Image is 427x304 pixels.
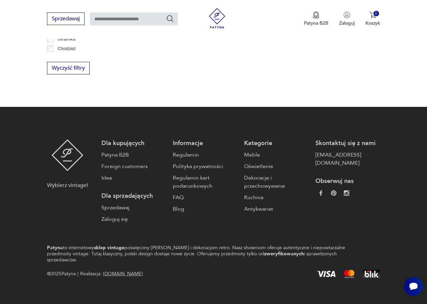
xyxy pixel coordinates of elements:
img: Ikona koszyka [370,11,376,18]
a: Patyna B2B [101,151,166,159]
p: Obserwuj nas [315,177,380,185]
a: Zaloguj się [101,215,166,223]
p: Skontaktuj się z nami [315,139,380,147]
img: Ikona medalu [313,11,319,19]
a: Meble [244,151,309,159]
a: Blog [173,205,237,213]
strong: zweryfikowanych [264,251,304,257]
a: Dekoracje i przechowywanie [244,174,309,190]
div: 0 [374,11,379,17]
img: Patyna - sklep z meblami i dekoracjami vintage [207,8,227,28]
a: Oświetlenie [244,162,309,170]
a: Polityka prywatności [173,162,237,170]
a: Foreign customers [101,162,166,170]
p: Dla sprzedających [101,192,166,200]
div: | [77,270,78,278]
a: Regulamin [173,151,237,159]
strong: sklep vintage [94,244,124,251]
a: Sprzedawaj [47,17,85,22]
img: da9060093f698e4c3cedc1453eec5031.webp [318,190,324,196]
span: Realizacja: [80,270,143,278]
iframe: Smartsupp widget button [404,277,423,296]
img: c2fd9cf7f39615d9d6839a72ae8e59e5.webp [344,190,349,196]
button: Wyczyść filtry [47,62,90,74]
p: Wybierz vintage! [47,181,88,189]
img: 37d27d81a828e637adc9f9cb2e3d3a8a.webp [331,190,336,196]
a: Regulamin kart podarunkowych [173,174,237,190]
button: 0Koszyk [365,11,380,26]
img: BLIK [363,270,380,278]
a: Kuchnia [244,193,309,202]
p: Informacje [173,139,237,147]
a: Idea [101,174,166,182]
a: Sprzedawaj [101,204,166,212]
button: Sprzedawaj [47,13,85,25]
img: Patyna - sklep z meblami i dekoracjami vintage [51,139,84,171]
a: FAQ [173,193,237,202]
strong: Patyna [47,244,63,251]
a: Antykwariat [244,205,309,213]
p: Dla kupujących [101,139,166,147]
a: [DOMAIN_NAME] [103,271,143,277]
p: ceramika [57,36,75,43]
p: to internetowy poświęcony [PERSON_NAME] i dekoracjom retro. Nasz showroom oferuje autentyczne i n... [47,245,356,263]
p: Ćmielów [57,54,74,62]
p: Koszyk [365,20,380,26]
span: @ 2025 Patyna [47,270,76,278]
a: Ikona medaluPatyna B2B [304,11,328,26]
img: Visa [317,271,336,277]
p: Patyna B2B [304,20,328,26]
p: Chodzież [57,45,76,52]
img: Ikonka użytkownika [343,11,350,18]
p: Kategorie [244,139,309,147]
button: Zaloguj [339,11,355,26]
button: Patyna B2B [304,11,328,26]
img: Mastercard [344,270,355,278]
p: Zaloguj [339,20,355,26]
a: [EMAIL_ADDRESS][DOMAIN_NAME] [315,151,380,167]
button: Szukaj [166,15,174,23]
